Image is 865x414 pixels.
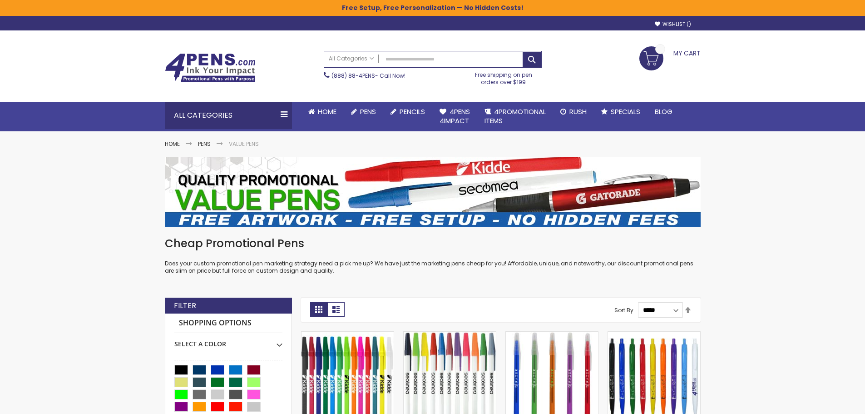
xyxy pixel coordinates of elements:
h1: Cheap Promotional Pens [165,236,701,251]
a: Pens [198,140,211,148]
strong: Shopping Options [174,314,282,333]
a: 4PROMOTIONALITEMS [477,102,553,131]
div: Free shipping on pen orders over $199 [465,68,542,86]
a: Custom Cambria Plastic Retractable Ballpoint Pen - Monochromatic Body Color [608,331,700,339]
a: Belfast B Value Stick Pen [302,331,394,339]
a: Blog [648,102,680,122]
a: Specials [594,102,648,122]
a: Pencils [383,102,432,122]
a: Rush [553,102,594,122]
strong: Filter [174,301,196,311]
img: Value Pens [165,157,701,227]
span: Pens [360,107,376,116]
span: Specials [611,107,640,116]
span: Home [318,107,336,116]
a: (888) 88-4PENS [331,72,375,80]
a: Belfast Value Stick Pen [404,331,496,339]
span: Blog [655,107,672,116]
a: All Categories [324,51,379,66]
span: 4PROMOTIONAL ITEMS [484,107,546,125]
div: All Categories [165,102,292,129]
span: - Call Now! [331,72,405,80]
a: 4Pens4impact [432,102,477,131]
label: Sort By [614,306,633,314]
img: 4Pens Custom Pens and Promotional Products [165,53,256,82]
span: All Categories [329,55,374,62]
a: Home [165,140,180,148]
strong: Value Pens [229,140,259,148]
a: Home [301,102,344,122]
span: 4Pens 4impact [440,107,470,125]
a: Wishlist [655,21,691,28]
span: Pencils [400,107,425,116]
span: Rush [569,107,587,116]
strong: Grid [310,302,327,317]
a: Pens [344,102,383,122]
a: Belfast Translucent Value Stick Pen [506,331,598,339]
div: Does your custom promotional pen marketing strategy need a pick me up? We have just the marketing... [165,236,701,275]
div: Select A Color [174,333,282,349]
